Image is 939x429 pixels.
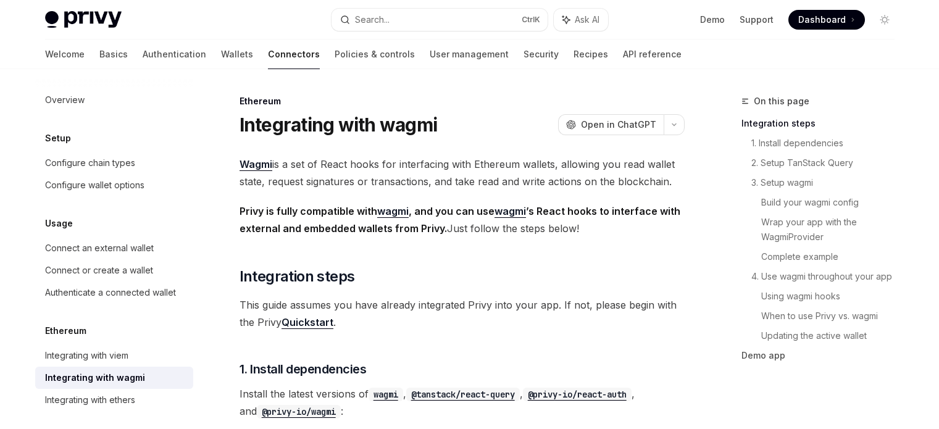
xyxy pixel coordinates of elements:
[45,263,153,278] div: Connect or create a wallet
[788,10,865,30] a: Dashboard
[143,40,206,69] a: Authentication
[45,131,71,146] h5: Setup
[257,405,341,417] a: @privy-io/wagmi
[45,156,135,170] div: Configure chain types
[240,360,367,378] span: 1. Install dependencies
[761,326,904,346] a: Updating the active wallet
[761,212,904,247] a: Wrap your app with the WagmiProvider
[761,247,904,267] a: Complete example
[524,40,559,69] a: Security
[99,40,128,69] a: Basics
[45,11,122,28] img: light logo
[332,9,548,31] button: Search...CtrlK
[35,259,193,281] a: Connect or create a wallet
[875,10,895,30] button: Toggle dark mode
[751,133,904,153] a: 1. Install dependencies
[35,389,193,411] a: Integrating with ethers
[623,40,682,69] a: API reference
[751,173,904,193] a: 3. Setup wagmi
[523,388,632,400] a: @privy-io/react-auth
[45,93,85,107] div: Overview
[45,216,73,231] h5: Usage
[575,14,599,26] span: Ask AI
[35,281,193,304] a: Authenticate a connected wallet
[558,114,664,135] button: Open in ChatGPT
[240,158,272,171] a: Wagmi
[355,12,390,27] div: Search...
[369,388,403,400] a: wagmi
[240,95,685,107] div: Ethereum
[35,344,193,367] a: Integrating with viem
[282,316,333,329] a: Quickstart
[369,388,403,401] code: wagmi
[35,152,193,174] a: Configure chain types
[754,94,809,109] span: On this page
[581,119,656,131] span: Open in ChatGPT
[240,114,438,136] h1: Integrating with wagmi
[761,193,904,212] a: Build your wagmi config
[45,348,128,363] div: Integrating with viem
[45,178,144,193] div: Configure wallet options
[35,237,193,259] a: Connect an external wallet
[240,205,680,235] strong: Privy is fully compatible with , and you can use ’s React hooks to interface with external and em...
[35,89,193,111] a: Overview
[35,367,193,389] a: Integrating with wagmi
[406,388,520,400] a: @tanstack/react-query
[741,114,904,133] a: Integration steps
[221,40,253,69] a: Wallets
[523,388,632,401] code: @privy-io/react-auth
[574,40,608,69] a: Recipes
[495,205,526,218] a: wagmi
[335,40,415,69] a: Policies & controls
[257,405,341,419] code: @privy-io/wagmi
[741,346,904,365] a: Demo app
[45,370,145,385] div: Integrating with wagmi
[268,40,320,69] a: Connectors
[406,388,520,401] code: @tanstack/react-query
[751,153,904,173] a: 2. Setup TanStack Query
[240,267,355,286] span: Integration steps
[522,15,540,25] span: Ctrl K
[377,205,409,218] a: wagmi
[45,40,85,69] a: Welcome
[45,323,86,338] h5: Ethereum
[240,296,685,331] span: This guide assumes you have already integrated Privy into your app. If not, please begin with the...
[45,241,154,256] div: Connect an external wallet
[554,9,608,31] button: Ask AI
[45,285,176,300] div: Authenticate a connected wallet
[430,40,509,69] a: User management
[740,14,774,26] a: Support
[240,202,685,237] span: Just follow the steps below!
[761,306,904,326] a: When to use Privy vs. wagmi
[751,267,904,286] a: 4. Use wagmi throughout your app
[798,14,846,26] span: Dashboard
[761,286,904,306] a: Using wagmi hooks
[45,393,135,407] div: Integrating with ethers
[35,174,193,196] a: Configure wallet options
[240,156,685,190] span: is a set of React hooks for interfacing with Ethereum wallets, allowing you read wallet state, re...
[700,14,725,26] a: Demo
[240,385,685,420] span: Install the latest versions of , , , and :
